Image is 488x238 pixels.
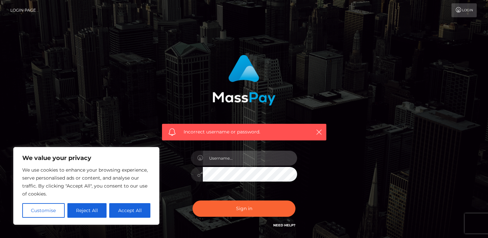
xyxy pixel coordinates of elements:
[109,203,150,218] button: Accept All
[451,3,477,17] a: Login
[273,223,295,227] a: Need Help?
[203,151,297,166] input: Username...
[193,200,295,217] button: Sign in
[22,154,150,162] p: We value your privacy
[10,3,36,17] a: Login Page
[13,147,159,225] div: We value your privacy
[67,203,107,218] button: Reject All
[22,166,150,198] p: We use cookies to enhance your browsing experience, serve personalised ads or content, and analys...
[212,55,276,106] img: MassPay Login
[22,203,65,218] button: Customise
[184,128,305,135] span: Incorrect username or password.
